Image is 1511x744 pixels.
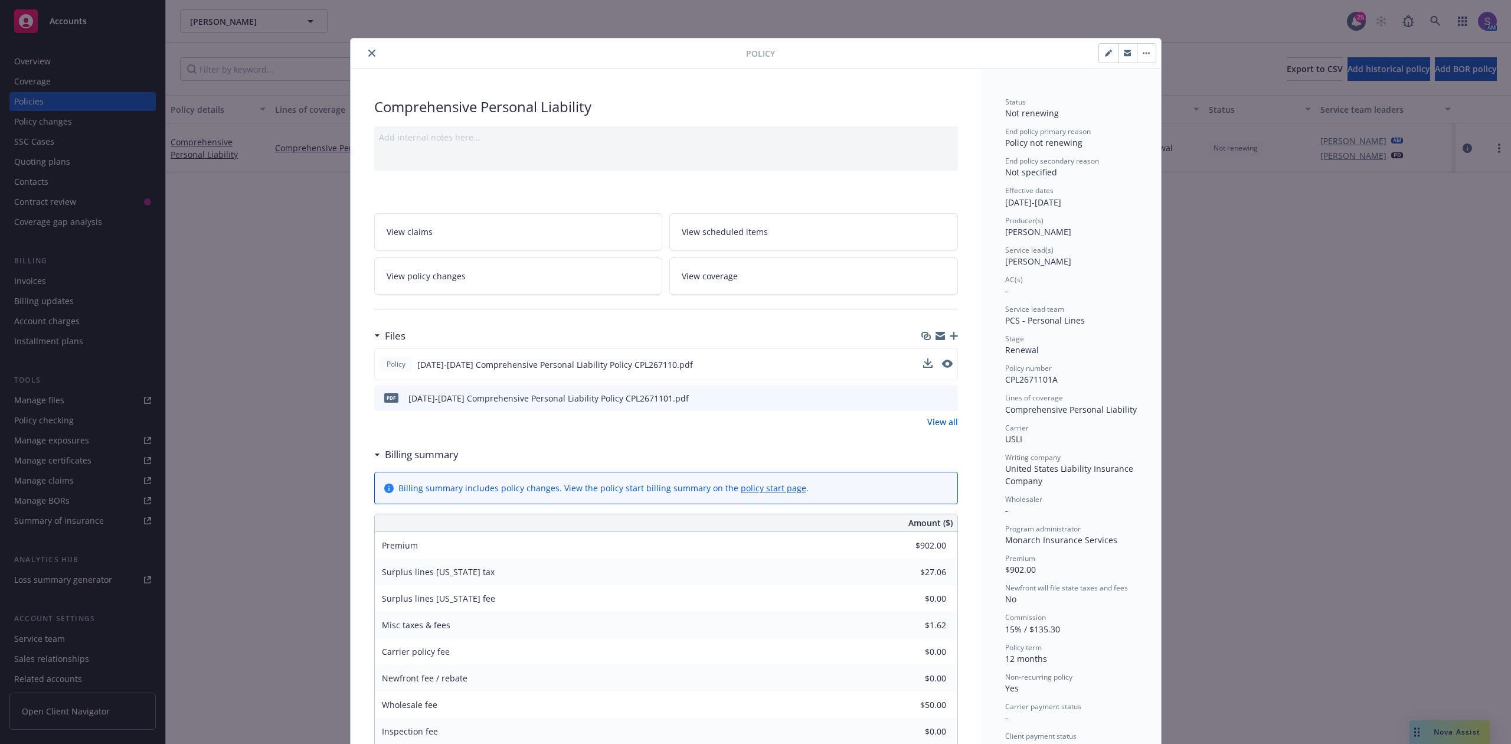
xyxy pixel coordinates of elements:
button: preview file [943,392,953,404]
span: No [1005,593,1016,605]
span: Non-recurring policy [1005,672,1072,682]
span: [PERSON_NAME] [1005,256,1071,267]
span: AC(s) [1005,275,1023,285]
a: View coverage [669,257,958,295]
span: Commission [1005,612,1046,622]
h3: Billing summary [385,447,459,462]
span: Stage [1005,334,1024,344]
span: Wholesaler [1005,494,1042,504]
span: 12 months [1005,653,1047,664]
input: 0.00 [876,616,953,634]
div: Comprehensive Personal Liability [1005,403,1137,416]
span: View policy changes [387,270,466,282]
input: 0.00 [876,723,953,740]
span: USLI [1005,433,1022,445]
span: Amount ($) [908,517,953,529]
span: Producer(s) [1005,216,1044,226]
div: [DATE]-[DATE] Comprehensive Personal Liability Policy CPL2671101.pdf [408,392,689,404]
span: Monarch Insurance Services [1005,534,1117,546]
span: End policy secondary reason [1005,156,1099,166]
span: Carrier policy fee [382,646,450,657]
h3: Files [385,328,405,344]
span: Renewal [1005,344,1039,355]
span: - [1005,505,1008,516]
span: Policy number [1005,363,1052,373]
span: Newfront fee / rebate [382,673,467,684]
span: Policy not renewing [1005,137,1082,148]
span: Carrier payment status [1005,701,1081,712]
div: Billing summary includes policy changes. View the policy start billing summary on the . [398,482,809,494]
div: Files [374,328,405,344]
button: close [365,46,379,60]
input: 0.00 [876,590,953,608]
span: Effective dates [1005,185,1054,195]
span: Surplus lines [US_STATE] tax [382,566,495,577]
span: $902.00 [1005,564,1036,575]
button: download file [924,392,933,404]
span: 15% / $135.30 [1005,624,1060,635]
span: Premium [382,540,418,551]
span: Premium [1005,553,1035,563]
span: Client payment status [1005,731,1077,741]
div: [DATE] - [DATE] [1005,185,1137,208]
span: View scheduled items [682,226,768,238]
span: View claims [387,226,433,238]
span: Surplus lines [US_STATE] fee [382,593,495,604]
input: 0.00 [876,563,953,581]
span: Newfront will file state taxes and fees [1005,583,1128,593]
span: PCS - Personal Lines [1005,315,1085,326]
button: download file [923,358,933,368]
input: 0.00 [876,643,953,661]
span: Lines of coverage [1005,393,1063,403]
span: - [1005,285,1008,296]
input: 0.00 [876,670,953,687]
span: United States Liability Insurance Company [1005,463,1136,487]
span: Policy [746,47,775,60]
button: download file [923,358,933,371]
span: Inspection fee [382,726,438,737]
span: Wholesale fee [382,699,437,710]
span: Service lead(s) [1005,245,1054,255]
button: preview file [942,360,953,368]
a: View policy changes [374,257,663,295]
span: CPL2671101A [1005,374,1058,385]
button: preview file [942,358,953,371]
span: pdf [384,393,398,402]
span: Not specified [1005,167,1057,178]
span: Misc taxes & fees [382,619,450,631]
span: View coverage [682,270,738,282]
span: Service lead team [1005,304,1064,314]
span: Yes [1005,683,1019,694]
input: 0.00 [876,537,953,554]
span: [DATE]-[DATE] Comprehensive Personal Liability Policy CPL267110.pdf [417,358,693,371]
div: Comprehensive Personal Liability [374,97,958,117]
span: Program administrator [1005,524,1081,534]
div: Billing summary [374,447,459,462]
input: 0.00 [876,696,953,714]
div: Add internal notes here... [379,131,953,143]
a: View claims [374,213,663,250]
span: Not renewing [1005,107,1059,119]
a: View all [927,416,958,428]
a: View scheduled items [669,213,958,250]
span: Status [1005,97,1026,107]
span: [PERSON_NAME] [1005,226,1071,237]
span: - [1005,712,1008,723]
span: Carrier [1005,423,1029,433]
span: Writing company [1005,452,1061,462]
span: Policy term [1005,642,1042,652]
span: Policy [384,359,408,370]
a: policy start page [741,482,806,494]
span: End policy primary reason [1005,126,1091,136]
